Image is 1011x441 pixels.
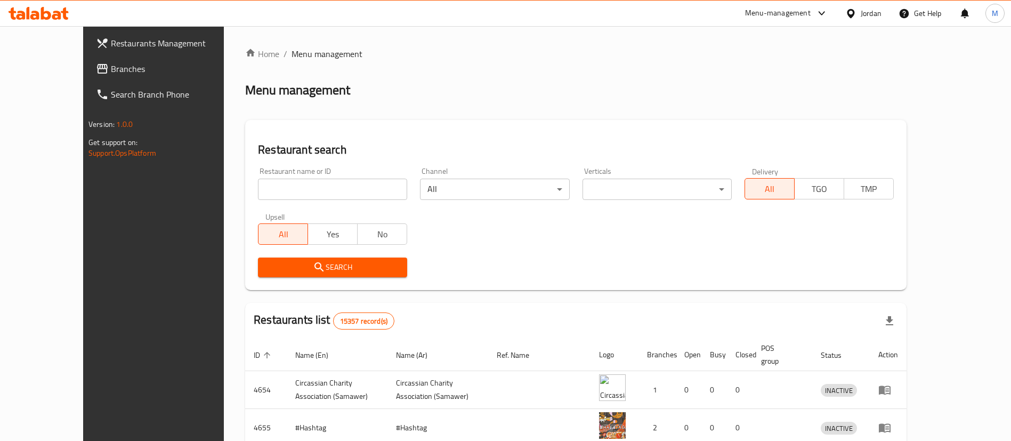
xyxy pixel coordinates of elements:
td: ​Circassian ​Charity ​Association​ (Samawer) [287,371,387,409]
li: / [284,47,287,60]
td: 0 [727,371,753,409]
span: 1.0.0 [116,117,133,131]
h2: Menu management [245,82,350,99]
div: Menu [878,383,898,396]
span: Ref. Name [497,349,543,362]
div: Menu [878,421,898,434]
h2: Restaurants list [254,312,394,330]
span: Get support on: [88,135,138,149]
td: ​Circassian ​Charity ​Association​ (Samawer) [387,371,488,409]
span: Name (En) [295,349,342,362]
span: M [992,7,998,19]
span: INACTIVE [821,384,857,397]
th: Busy [701,339,727,371]
span: Name (Ar) [396,349,441,362]
label: Delivery [752,167,779,175]
a: Support.OpsPlatform [88,146,156,160]
span: Yes [312,227,353,242]
div: Export file [877,308,902,334]
td: 0 [676,371,701,409]
span: POS group [761,342,799,367]
a: Branches [87,56,252,82]
div: Total records count [333,312,394,330]
nav: breadcrumb [245,47,907,60]
span: Version: [88,117,115,131]
th: Branches [638,339,676,371]
th: Logo [591,339,638,371]
span: Menu management [292,47,362,60]
span: All [263,227,304,242]
button: TMP [844,178,894,199]
img: #Hashtag [599,412,626,439]
button: No [357,223,407,245]
span: Restaurants Management [111,37,244,50]
a: Restaurants Management [87,30,252,56]
input: Search for restaurant name or ID.. [258,179,407,200]
span: No [362,227,403,242]
th: Action [870,339,907,371]
div: All [420,179,569,200]
button: All [745,178,795,199]
div: Jordan [861,7,881,19]
span: All [749,181,790,197]
div: ​ [583,179,732,200]
span: Search [266,261,399,274]
a: Home [245,47,279,60]
h2: Restaurant search [258,142,894,158]
button: All [258,223,308,245]
span: ID [254,349,274,362]
div: Menu-management [745,7,811,20]
button: TGO [794,178,844,199]
button: Search [258,258,407,277]
a: Search Branch Phone [87,82,252,107]
span: INACTIVE [821,422,857,435]
span: Status [821,349,855,362]
button: Yes [308,223,358,245]
th: Open [676,339,701,371]
th: Closed [727,339,753,371]
td: 1 [638,371,676,409]
img: ​Circassian ​Charity ​Association​ (Samawer) [599,374,626,401]
span: Search Branch Phone [111,88,244,101]
td: 4654 [245,371,287,409]
div: INACTIVE [821,422,857,435]
span: TGO [799,181,840,197]
span: Branches [111,62,244,75]
td: 0 [701,371,727,409]
span: TMP [848,181,889,197]
label: Upsell [265,213,285,220]
span: 15357 record(s) [334,316,394,326]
